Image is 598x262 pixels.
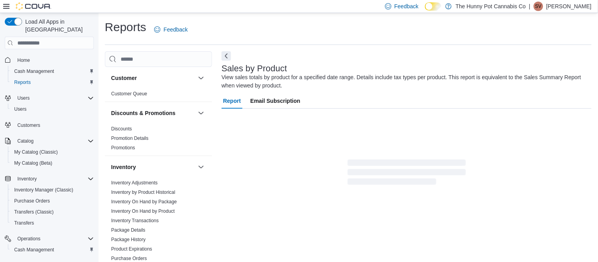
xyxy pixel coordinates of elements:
a: Inventory Manager (Classic) [11,185,76,195]
span: My Catalog (Classic) [14,149,58,155]
span: Cash Management [11,67,94,76]
span: My Catalog (Beta) [14,160,52,166]
button: Customer [196,73,206,83]
img: Cova [16,2,51,10]
button: My Catalog (Beta) [8,158,97,169]
span: Load All Apps in [GEOGRAPHIC_DATA] [22,18,94,33]
button: My Catalog (Classic) [8,147,97,158]
span: Transfers (Classic) [11,207,94,217]
span: Cash Management [11,245,94,255]
span: Feedback [395,2,419,10]
a: My Catalog (Beta) [11,158,56,168]
a: Reports [11,78,34,87]
span: Reports [11,78,94,87]
span: Reports [14,79,31,85]
button: Discounts & Promotions [111,109,195,117]
span: Users [14,106,26,112]
span: Customers [14,120,94,130]
span: Users [14,93,94,103]
span: Home [14,55,94,65]
button: Catalog [2,136,97,147]
span: Purchase Orders [11,196,94,206]
span: Transfers [14,220,34,226]
span: Inventory by Product Historical [111,189,175,195]
button: Purchase Orders [8,195,97,206]
h3: Customer [111,74,137,82]
a: Package Details [111,227,145,233]
span: Transfers [11,218,94,228]
span: Users [11,104,94,114]
span: Operations [14,234,94,243]
a: Purchase Orders [11,196,53,206]
span: Catalog [14,136,94,146]
span: Customers [17,122,40,128]
a: Product Expirations [111,246,152,252]
a: Inventory Transactions [111,218,159,223]
a: Customer Queue [111,91,147,97]
div: Steve Vandermeulen [534,2,543,11]
a: Transfers [11,218,37,228]
a: Discounts [111,126,132,132]
a: Promotions [111,145,135,151]
a: Inventory by Product Historical [111,190,175,195]
button: Cash Management [8,66,97,77]
a: Inventory On Hand by Product [111,208,175,214]
span: Catalog [17,138,34,144]
span: Users [17,95,30,101]
span: Purchase Orders [14,198,50,204]
button: Catalog [14,136,37,146]
button: Customer [111,74,195,82]
div: View sales totals by product for a specified date range. Details include tax types per product. T... [222,73,588,90]
a: Package History [111,237,145,242]
button: Users [8,104,97,115]
button: Inventory [111,163,195,171]
p: The Hunny Pot Cannabis Co [456,2,526,11]
span: Home [17,57,30,63]
span: Feedback [164,26,188,33]
span: Cash Management [14,68,54,74]
a: Cash Management [11,245,57,255]
h3: Discounts & Promotions [111,109,175,117]
span: Email Subscription [250,93,300,109]
span: Transfers (Classic) [14,209,54,215]
h1: Reports [105,19,146,35]
button: Inventory [14,174,40,184]
span: Inventory On Hand by Product [111,208,175,214]
button: Discounts & Promotions [196,108,206,118]
a: Inventory On Hand by Package [111,199,177,204]
span: Cash Management [14,247,54,253]
span: Promotion Details [111,135,149,141]
a: Inventory Adjustments [111,180,158,186]
span: Package Details [111,227,145,233]
button: Home [2,54,97,65]
h3: Inventory [111,163,136,171]
a: Cash Management [11,67,57,76]
button: Reports [8,77,97,88]
button: Transfers [8,217,97,229]
button: Operations [14,234,44,243]
span: My Catalog (Beta) [11,158,94,168]
span: Inventory Manager (Classic) [11,185,94,195]
button: Inventory Manager (Classic) [8,184,97,195]
p: | [529,2,531,11]
span: My Catalog (Classic) [11,147,94,157]
span: Operations [17,236,41,242]
button: Customers [2,119,97,131]
a: Feedback [151,22,191,37]
button: Cash Management [8,244,97,255]
a: Home [14,56,33,65]
h3: Sales by Product [222,64,287,73]
button: Operations [2,233,97,244]
span: Inventory [17,176,37,182]
input: Dark Mode [425,2,442,11]
div: Discounts & Promotions [105,124,212,156]
div: Customer [105,89,212,102]
button: Transfers (Classic) [8,206,97,217]
span: SV [535,2,542,11]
